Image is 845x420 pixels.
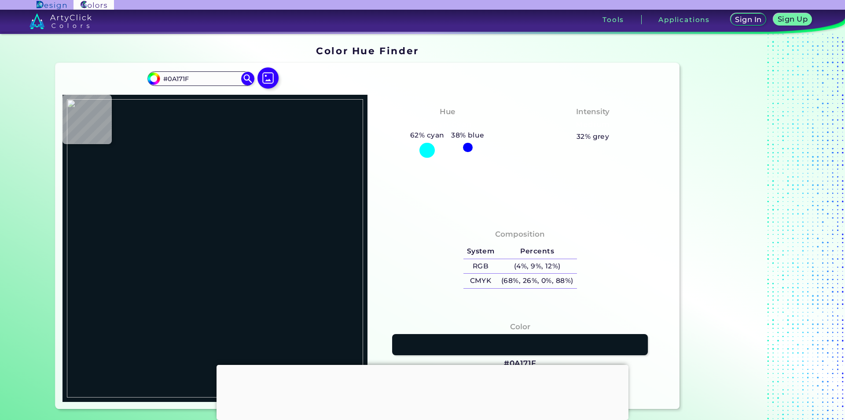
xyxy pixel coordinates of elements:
[658,16,710,23] h3: Applications
[572,119,614,130] h3: Medium
[316,44,419,57] h1: Color Hue Finder
[495,228,545,241] h4: Composition
[37,1,66,9] img: ArtyClick Design logo
[577,131,610,142] h5: 32% grey
[774,14,812,26] a: Sign Up
[419,119,476,130] h3: Bluish Cyan
[498,259,577,274] h5: (4%, 9%, 12%)
[778,15,807,22] h5: Sign Up
[510,320,530,333] h4: Color
[241,72,254,85] img: icon search
[463,274,498,288] h5: CMYK
[603,16,624,23] h3: Tools
[576,105,610,118] h4: Intensity
[504,358,536,369] h3: #0A171F
[735,16,761,23] h5: Sign In
[463,244,498,259] h5: System
[448,130,488,141] h5: 38% blue
[498,244,577,259] h5: Percents
[683,42,793,413] iframe: Advertisement
[217,365,628,418] iframe: Advertisement
[67,99,363,398] img: 6f91bce0-9fd4-4d50-8493-26c348329a4d
[463,259,498,274] h5: RGB
[29,13,92,29] img: logo_artyclick_colors_white.svg
[160,73,242,85] input: type color..
[731,14,766,26] a: Sign In
[440,105,455,118] h4: Hue
[498,274,577,288] h5: (68%, 26%, 0%, 88%)
[407,130,448,141] h5: 62% cyan
[257,67,279,89] img: icon picture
